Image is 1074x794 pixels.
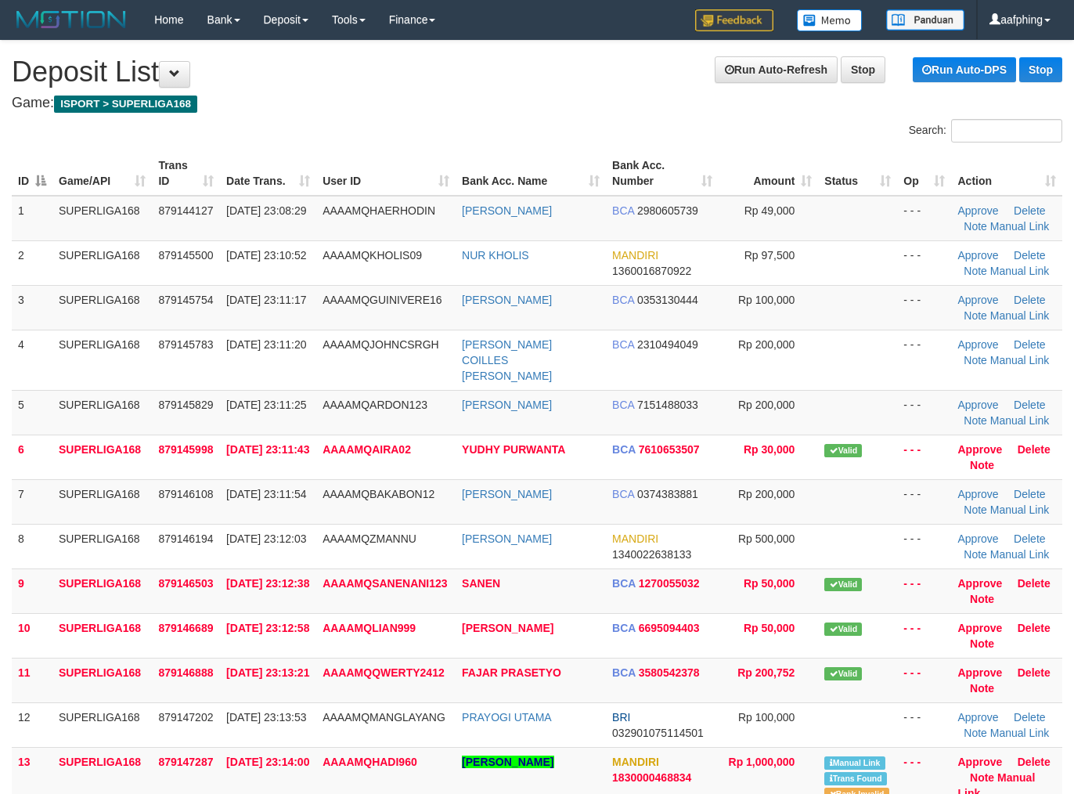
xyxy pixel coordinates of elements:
span: [DATE] 23:11:17 [226,294,306,306]
span: Valid transaction [824,578,862,591]
a: SANEN [462,577,500,590]
th: Date Trans.: activate to sort column ascending [220,151,316,196]
a: Manual Link [990,220,1050,233]
a: Delete [1018,666,1051,679]
span: Copy 7610653507 to clipboard [639,443,700,456]
a: Manual Link [990,727,1050,739]
a: [PERSON_NAME] [462,399,552,411]
span: [DATE] 23:13:53 [226,711,306,724]
a: Stop [1019,57,1062,82]
span: [DATE] 23:08:29 [226,204,306,217]
a: [PERSON_NAME] [462,756,553,768]
span: Rp 200,752 [737,666,795,679]
span: 879145754 [158,294,213,306]
td: SUPERLIGA168 [52,196,152,241]
td: SUPERLIGA168 [52,658,152,702]
td: - - - [897,240,951,285]
h1: Deposit List [12,56,1062,88]
td: - - - [897,524,951,568]
a: Note [964,354,987,366]
td: 12 [12,702,52,747]
td: - - - [897,613,951,658]
span: Valid transaction [824,444,862,457]
span: Rp 100,000 [738,711,795,724]
span: AAAAMQBAKABON12 [323,488,434,500]
td: 11 [12,658,52,702]
span: 879147202 [158,711,213,724]
span: Copy 6695094403 to clipboard [639,622,700,634]
td: 2 [12,240,52,285]
td: - - - [897,702,951,747]
span: BRI [612,711,630,724]
td: - - - [897,330,951,390]
a: Note [970,637,994,650]
td: 10 [12,613,52,658]
td: SUPERLIGA168 [52,435,152,479]
td: - - - [897,479,951,524]
span: BCA [612,399,634,411]
span: Rp 49,000 [744,204,795,217]
a: Approve [957,399,998,411]
label: Search: [909,119,1062,143]
a: Delete [1014,294,1045,306]
span: BCA [612,338,634,351]
span: MANDIRI [612,249,658,262]
span: AAAAMQSANENANI123 [323,577,447,590]
th: Bank Acc. Name: activate to sort column ascending [456,151,606,196]
td: SUPERLIGA168 [52,330,152,390]
span: AAAAMQMANGLAYANG [323,711,445,724]
a: Approve [957,666,1002,679]
span: BCA [612,577,636,590]
h4: Game: [12,96,1062,111]
th: Amount: activate to sort column ascending [719,151,818,196]
a: [PERSON_NAME] [462,532,552,545]
span: 879146888 [158,666,213,679]
span: Copy 1270055032 to clipboard [639,577,700,590]
span: Rp 200,000 [738,338,795,351]
a: Note [964,220,987,233]
th: Trans ID: activate to sort column ascending [152,151,220,196]
th: Op: activate to sort column ascending [897,151,951,196]
a: Note [970,593,994,605]
span: 879146689 [158,622,213,634]
td: - - - [897,658,951,702]
td: SUPERLIGA168 [52,479,152,524]
td: 9 [12,568,52,613]
a: Stop [841,56,885,83]
a: Note [970,771,994,784]
img: Feedback.jpg [695,9,773,31]
th: Bank Acc. Number: activate to sort column ascending [606,151,719,196]
td: - - - [897,390,951,435]
span: Valid transaction [824,623,862,636]
a: Approve [957,294,998,306]
span: Rp 97,500 [744,249,795,262]
span: 879145829 [158,399,213,411]
a: Note [964,265,987,277]
span: Rp 500,000 [738,532,795,545]
span: [DATE] 23:11:20 [226,338,306,351]
span: BCA [612,488,634,500]
span: Copy 032901075114501 to clipboard [612,727,704,739]
a: Note [964,309,987,322]
span: Valid transaction [824,667,862,680]
a: Note [964,503,987,516]
a: Delete [1014,488,1045,500]
a: Note [970,459,994,471]
a: Delete [1014,204,1045,217]
td: 1 [12,196,52,241]
span: Rp 50,000 [744,577,795,590]
td: SUPERLIGA168 [52,285,152,330]
td: 6 [12,435,52,479]
span: Rp 200,000 [738,399,795,411]
span: Copy 2980605739 to clipboard [637,204,698,217]
th: Game/API: activate to sort column ascending [52,151,152,196]
a: Run Auto-DPS [913,57,1016,82]
span: 879144127 [158,204,213,217]
span: [DATE] 23:12:58 [226,622,309,634]
img: Button%20Memo.svg [797,9,863,31]
span: Copy 3580542378 to clipboard [639,666,700,679]
a: PRAYOGI UTAMA [462,711,552,724]
td: SUPERLIGA168 [52,240,152,285]
span: [DATE] 23:11:43 [226,443,309,456]
a: Manual Link [990,548,1050,561]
